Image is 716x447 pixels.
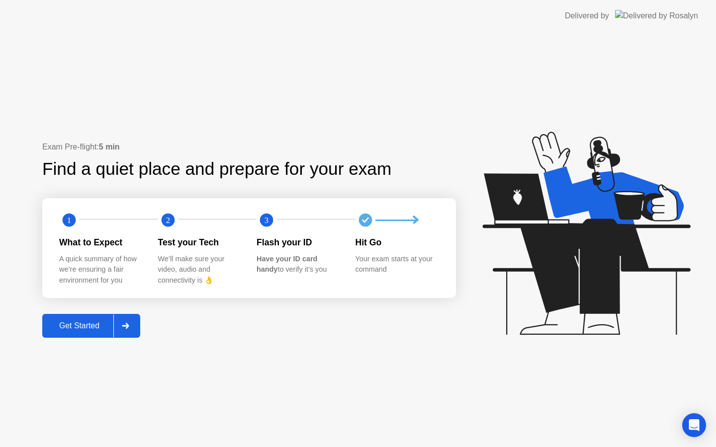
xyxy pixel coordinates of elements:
[42,314,140,338] button: Get Started
[59,254,142,286] div: A quick summary of how we’re ensuring a fair environment for you
[42,156,393,182] div: Find a quiet place and prepare for your exam
[356,236,439,249] div: Hit Go
[59,236,142,249] div: What to Expect
[158,254,241,286] div: We’ll make sure your video, audio and connectivity is 👌
[565,10,609,22] div: Delivered by
[682,413,706,437] div: Open Intercom Messenger
[45,321,113,330] div: Get Started
[257,254,340,275] div: to verify it’s you
[615,10,698,21] img: Delivered by Rosalyn
[42,141,456,153] div: Exam Pre-flight:
[99,143,120,151] b: 5 min
[265,216,268,225] text: 3
[356,254,439,275] div: Your exam starts at your command
[166,216,170,225] text: 2
[257,255,317,274] b: Have your ID card handy
[257,236,340,249] div: Flash your ID
[158,236,241,249] div: Test your Tech
[67,216,71,225] text: 1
